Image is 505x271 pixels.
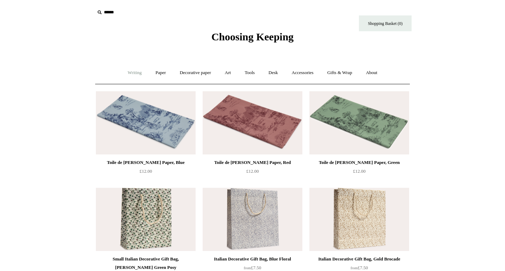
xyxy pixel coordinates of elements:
div: Toile de [PERSON_NAME] Paper, Red [204,158,301,167]
img: Toile de Jouy Tissue Paper, Blue [96,91,196,154]
img: Toile de Jouy Tissue Paper, Green [309,91,409,154]
a: Toile de [PERSON_NAME] Paper, Red £12.00 [203,158,302,187]
a: Toile de Jouy Tissue Paper, Green Toile de Jouy Tissue Paper, Green [309,91,409,154]
div: Toile de [PERSON_NAME] Paper, Green [311,158,407,167]
a: Writing [122,64,148,82]
img: Toile de Jouy Tissue Paper, Red [203,91,302,154]
a: Gifts & Wrap [321,64,359,82]
div: Italian Decorative Gift Bag, Blue Floral [204,255,301,263]
a: Tools [238,64,261,82]
span: £12.00 [353,168,366,174]
a: Choosing Keeping [211,37,294,41]
img: Small Italian Decorative Gift Bag, Remondini Green Posy [96,188,196,251]
a: Toile de Jouy Tissue Paper, Blue Toile de Jouy Tissue Paper, Blue [96,91,196,154]
span: £7.50 [350,265,368,270]
a: Art [218,64,237,82]
img: Italian Decorative Gift Bag, Gold Brocade [309,188,409,251]
a: About [360,64,384,82]
span: from [244,266,251,270]
a: Shopping Basket (0) [359,15,412,31]
a: Paper [149,64,172,82]
a: Toile de [PERSON_NAME] Paper, Green £12.00 [309,158,409,187]
span: from [350,266,358,270]
span: £7.50 [244,265,261,270]
img: Italian Decorative Gift Bag, Blue Floral [203,188,302,251]
a: Toile de [PERSON_NAME] Paper, Blue £12.00 [96,158,196,187]
span: £12.00 [139,168,152,174]
a: Italian Decorative Gift Bag, Gold Brocade Italian Decorative Gift Bag, Gold Brocade [309,188,409,251]
a: Desk [262,64,284,82]
span: Choosing Keeping [211,31,294,42]
div: Italian Decorative Gift Bag, Gold Brocade [311,255,407,263]
span: £12.00 [246,168,259,174]
a: Toile de Jouy Tissue Paper, Red Toile de Jouy Tissue Paper, Red [203,91,302,154]
a: Italian Decorative Gift Bag, Blue Floral Italian Decorative Gift Bag, Blue Floral [203,188,302,251]
a: Small Italian Decorative Gift Bag, Remondini Green Posy Small Italian Decorative Gift Bag, Remond... [96,188,196,251]
div: Toile de [PERSON_NAME] Paper, Blue [98,158,194,167]
a: Decorative paper [173,64,217,82]
a: Accessories [286,64,320,82]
